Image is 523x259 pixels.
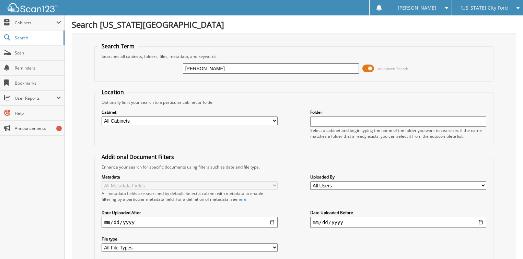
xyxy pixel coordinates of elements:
span: Reminders [15,65,61,71]
img: scan123-logo-white.svg [7,3,58,12]
span: Advanced Search [378,66,408,71]
span: User Reports [15,95,56,101]
div: 1 [56,126,62,131]
a: here [237,196,246,202]
label: Uploaded By [310,174,487,180]
h1: Search [US_STATE][GEOGRAPHIC_DATA] [72,19,516,30]
span: Announcements [15,125,61,131]
div: Optionally limit your search to a particular cabinet or folder [98,99,490,105]
span: [US_STATE] City Ford [461,6,508,10]
span: Cabinets [15,20,56,26]
iframe: Chat Widget [489,226,523,259]
div: Select a cabinet and begin typing the name of the folder you want to search in. If the name match... [310,127,487,139]
span: Search [15,35,60,41]
label: Metadata [102,174,278,180]
span: [PERSON_NAME] [398,6,436,10]
label: Cabinet [102,109,278,115]
div: All metadata fields are searched by default. Select a cabinet with metadata to enable filtering b... [102,190,278,202]
label: Date Uploaded After [102,210,278,215]
label: Date Uploaded Before [310,210,487,215]
div: Enhance your search for specific documents using filters such as date and file type. [98,164,490,170]
input: end [310,217,487,228]
legend: Location [98,88,127,96]
div: Searches all cabinets, folders, files, metadata, and keywords [98,53,490,59]
legend: Additional Document Filters [98,153,177,161]
span: Bookmarks [15,80,61,86]
label: Folder [310,109,487,115]
legend: Search Term [98,42,138,50]
span: Scan [15,50,61,56]
input: start [102,217,278,228]
label: File type [102,236,278,242]
span: Help [15,110,61,116]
